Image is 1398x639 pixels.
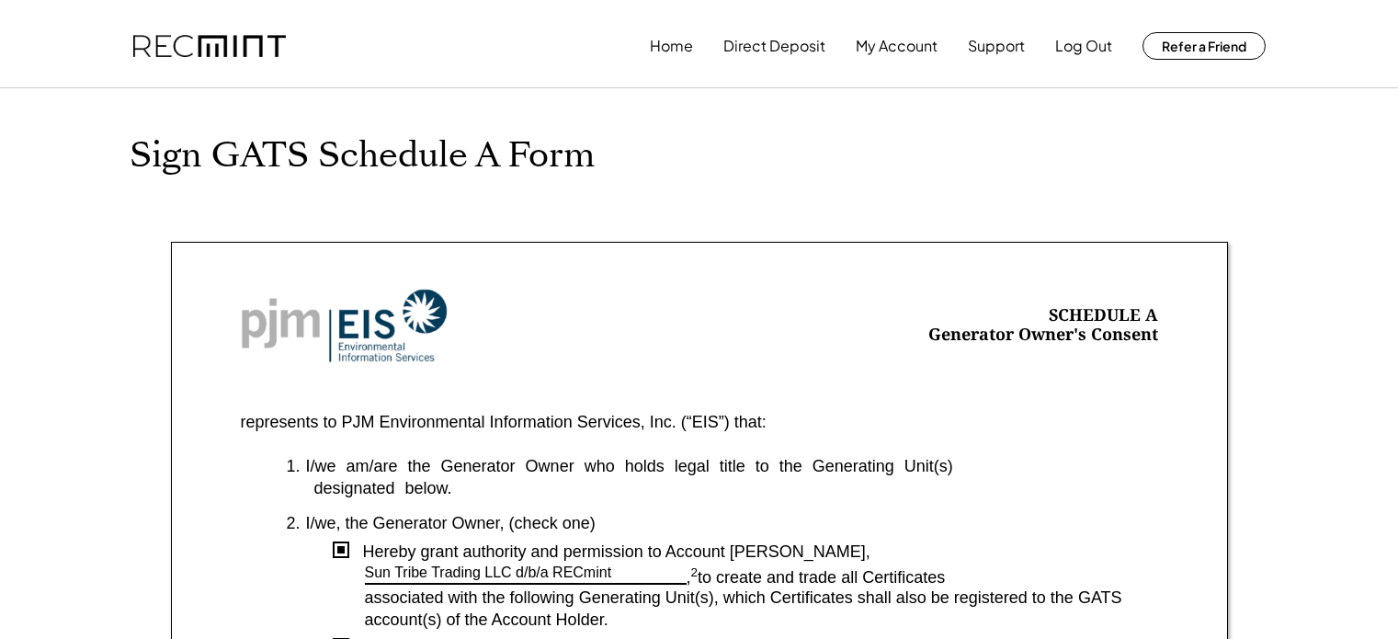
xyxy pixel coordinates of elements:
button: My Account [856,28,938,64]
div: represents to PJM Environmental Information Services, Inc. (“EIS”) that: [241,412,767,433]
sup: 2 [691,565,699,579]
button: Log Out [1055,28,1112,64]
div: Hereby grant authority and permission to Account [PERSON_NAME], [349,542,1158,563]
div: 1. [287,456,301,477]
div: designated below. [287,478,1158,499]
img: recmint-logotype%403x.png [133,35,286,58]
div: I/we am/are the Generator Owner who holds legal title to the Generating Unit(s) [306,456,1158,477]
div: , [687,568,699,588]
div: associated with the following Generating Unit(s), which Certificates shall also be registered to ... [365,588,1158,631]
button: Support [968,28,1025,64]
h1: Sign GATS Schedule A Form [130,134,1269,177]
button: Direct Deposit [723,28,825,64]
img: Screenshot%202023-10-20%20at%209.53.17%20AM.png [241,289,448,363]
button: Home [650,28,693,64]
div: SCHEDULE A Generator Owner's Consent [928,305,1158,347]
div: I/we, the Generator Owner, (check one) [306,513,1158,534]
button: Refer a Friend [1142,32,1266,60]
div: 2. [287,513,301,534]
div: Sun Tribe Trading LLC d/b/a RECmint [365,564,612,583]
div: to create and trade all Certificates [698,568,1157,588]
